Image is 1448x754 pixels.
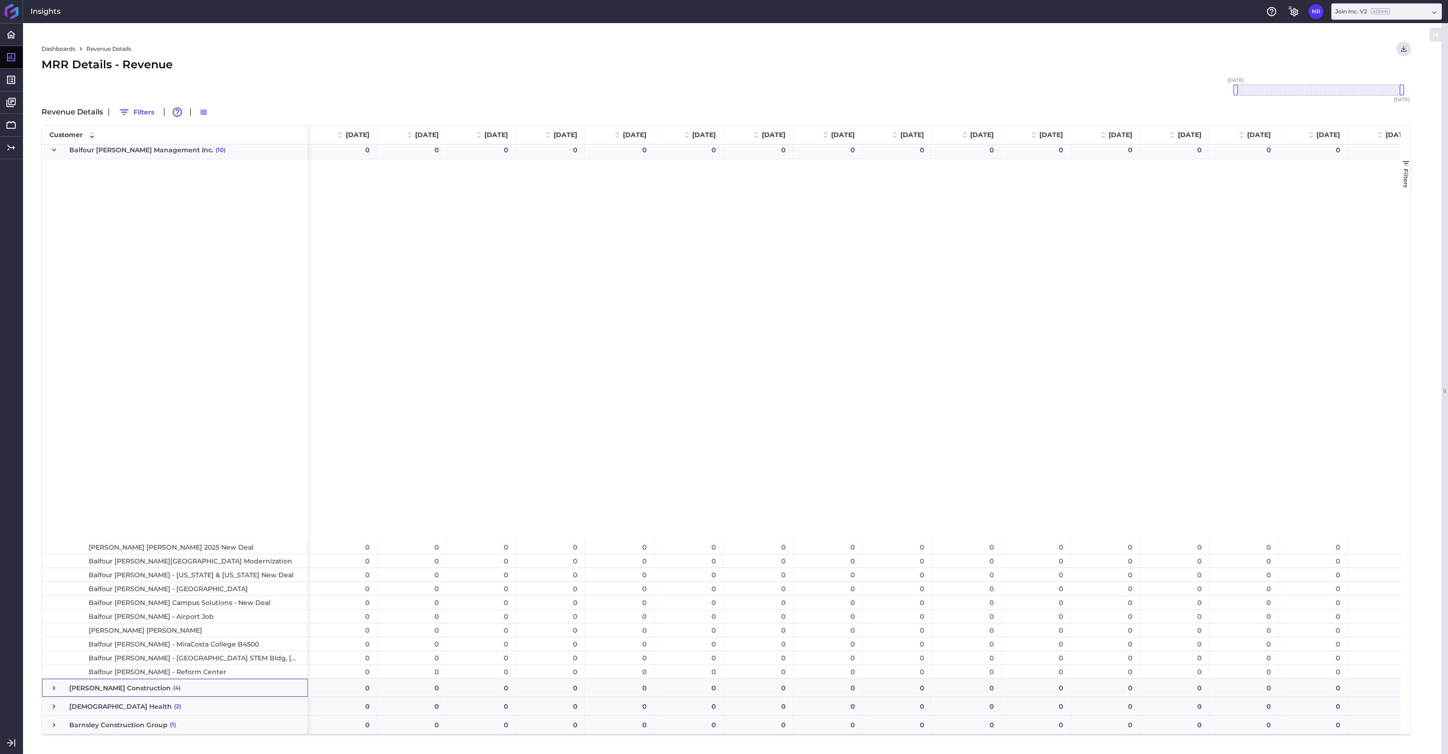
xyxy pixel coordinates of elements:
div: Press SPACE to select this row. [42,637,308,651]
div: 0 [1209,637,1279,651]
div: 0 [932,637,1002,651]
span: Balfour [PERSON_NAME] - MiraCosta College B4500 [89,638,259,651]
div: 0 [585,679,654,697]
div: 0 [654,651,724,664]
span: Barnsley Construction Group [69,716,168,734]
span: [DATE] [1394,97,1410,102]
div: 0 [585,623,654,637]
div: 0 [654,679,724,697]
span: [DATE] [692,131,716,139]
div: 0 [1002,716,1071,734]
div: 0 [1140,697,1209,715]
div: 0 [1071,554,1140,568]
div: 0 [1279,568,1348,581]
div: 0 [1140,596,1209,609]
div: 0 [1140,716,1209,734]
div: 0 [932,582,1002,595]
div: 0 [1279,716,1348,734]
div: 0 [585,665,654,678]
div: 0 [932,623,1002,637]
div: 0 [1348,623,1417,637]
div: Press SPACE to select this row. [42,568,308,582]
div: 0 [446,141,516,159]
div: 0 [1279,582,1348,595]
div: 0 [793,665,863,678]
div: 0 [377,665,446,678]
div: 0 [1209,665,1279,678]
div: 0 [793,610,863,623]
span: Balfour [PERSON_NAME] - Reform Center [89,665,226,678]
div: 0 [1071,651,1140,664]
div: 0 [1071,568,1140,581]
div: 0 [308,540,377,554]
div: 0 [516,568,585,581]
div: 0 [1140,141,1209,159]
div: 0 [585,554,654,568]
div: 0 [1209,582,1279,595]
span: [PERSON_NAME] Construction [69,679,171,697]
div: 0 [585,540,654,554]
div: 0 [516,637,585,651]
div: 0 [1140,651,1209,664]
div: Revenue Details [42,105,1411,120]
div: 0 [516,679,585,697]
div: 0 [1279,623,1348,637]
div: 0 [377,637,446,651]
div: 0 [446,610,516,623]
div: Join Inc. V2 [1335,7,1390,16]
div: MRR Details - Revenue [42,56,1411,73]
span: [PERSON_NAME] [PERSON_NAME] 2025 New Deal [89,541,253,554]
div: 0 [516,651,585,664]
div: 0 [1140,554,1209,568]
div: 0 [1071,540,1140,554]
div: 0 [308,582,377,595]
div: 0 [863,610,932,623]
div: 0 [1209,596,1279,609]
div: 0 [1002,665,1071,678]
div: 0 [1348,697,1417,715]
div: 0 [932,596,1002,609]
div: 0 [377,582,446,595]
div: 0 [654,623,724,637]
div: 0 [863,540,932,554]
span: [DATE] [1247,131,1271,139]
div: 0 [585,582,654,595]
div: 0 [863,623,932,637]
div: 0 [1279,651,1348,664]
div: 0 [377,716,446,734]
div: 0 [724,554,793,568]
div: Press SPACE to select this row. [42,540,308,554]
span: [DATE] [831,131,855,139]
span: [DATE] [1316,131,1340,139]
div: 0 [863,637,932,651]
div: 0 [377,610,446,623]
div: 0 [1209,554,1279,568]
div: 0 [932,651,1002,664]
div: 0 [654,540,724,554]
div: Press SPACE to select this row. [42,554,308,568]
div: 0 [724,665,793,678]
span: [DATE] [900,131,924,139]
div: 0 [863,665,932,678]
div: 0 [377,623,446,637]
div: 0 [863,596,932,609]
div: 0 [654,596,724,609]
div: 0 [932,610,1002,623]
span: [DATE] [1228,78,1243,83]
div: 0 [1279,141,1348,159]
button: Filters [115,105,158,120]
div: 0 [793,697,863,715]
div: 0 [793,716,863,734]
div: 0 [446,716,516,734]
div: 0 [654,716,724,734]
span: [DATE] [554,131,577,139]
div: 0 [932,665,1002,678]
span: [DATE] [1109,131,1132,139]
div: 0 [446,540,516,554]
div: 0 [308,141,377,159]
div: 0 [932,716,1002,734]
span: (10) [216,141,225,159]
div: 0 [1279,697,1348,715]
div: 0 [1002,540,1071,554]
div: 0 [654,141,724,159]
